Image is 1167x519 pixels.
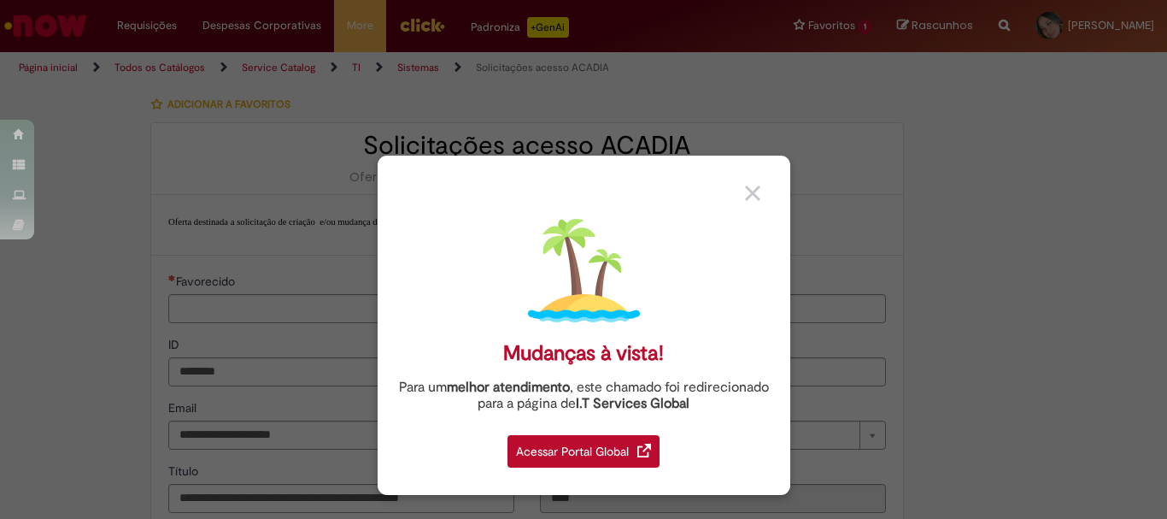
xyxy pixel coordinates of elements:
[576,386,689,412] a: I.T Services Global
[507,435,660,468] div: Acessar Portal Global
[528,215,640,327] img: island.png
[390,380,777,412] div: Para um , este chamado foi redirecionado para a página de
[745,186,760,201] img: close_button_grey.png
[637,444,651,457] img: redirect_link.png
[447,379,570,396] strong: melhor atendimento
[503,341,664,366] div: Mudanças à vista!
[507,426,660,468] a: Acessar Portal Global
